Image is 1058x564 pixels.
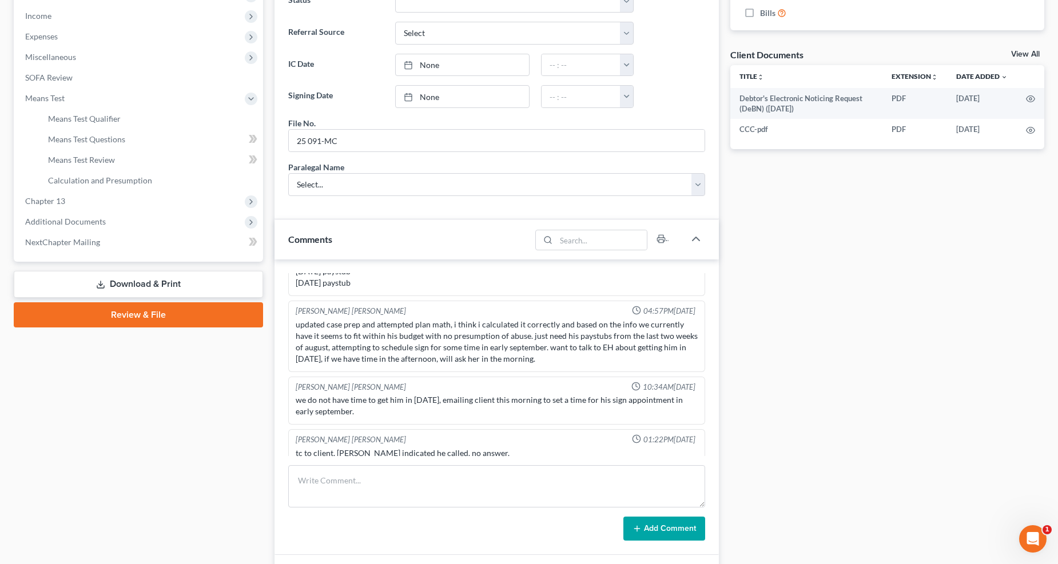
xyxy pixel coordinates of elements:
[556,230,647,250] input: Search...
[396,86,529,107] a: None
[25,52,76,62] span: Miscellaneous
[643,382,695,393] span: 10:34AM[DATE]
[947,88,1017,119] td: [DATE]
[1001,74,1008,81] i: expand_more
[730,88,882,119] td: Debtor's Electronic Noticing Request (DeBN) ([DATE])
[288,161,344,173] div: Paralegal Name
[892,72,938,81] a: Extensionunfold_more
[882,88,947,119] td: PDF
[757,74,764,81] i: unfold_more
[39,150,263,170] a: Means Test Review
[25,217,106,226] span: Additional Documents
[1043,525,1052,534] span: 1
[14,271,263,298] a: Download & Print
[760,7,775,19] span: Bills
[48,175,152,185] span: Calculation and Presumption
[296,319,698,365] div: updated case prep and attempted plan math, i think i calculated it correctly and based on the inf...
[296,306,406,317] div: [PERSON_NAME] [PERSON_NAME]
[1011,50,1040,58] a: View All
[25,73,73,82] span: SOFA Review
[947,119,1017,139] td: [DATE]
[739,72,764,81] a: Titleunfold_more
[14,302,263,327] a: Review & File
[396,54,529,76] a: None
[730,49,804,61] div: Client Documents
[730,119,882,139] td: CCC-pdf
[882,119,947,139] td: PDF
[39,109,263,129] a: Means Test Qualifier
[296,382,406,393] div: [PERSON_NAME] [PERSON_NAME]
[289,130,705,151] input: --
[16,67,263,88] a: SOFA Review
[25,31,58,41] span: Expenses
[283,54,389,77] label: IC Date
[956,72,1008,81] a: Date Added expand_more
[39,170,263,191] a: Calculation and Presumption
[296,447,698,459] div: tc to client, [PERSON_NAME] indicated he called. no answer.
[48,155,115,165] span: Means Test Review
[48,114,121,123] span: Means Test Qualifier
[931,74,938,81] i: unfold_more
[16,232,263,253] a: NextChapter Mailing
[288,234,332,245] span: Comments
[643,306,695,317] span: 04:57PM[DATE]
[623,517,705,541] button: Add Comment
[542,54,621,76] input: -- : --
[25,93,65,103] span: Means Test
[25,196,65,206] span: Chapter 13
[25,237,100,247] span: NextChapter Mailing
[296,394,698,417] div: we do not have time to get him in [DATE], emailing client this morning to set a time for his sign...
[643,434,695,445] span: 01:22PM[DATE]
[48,134,125,144] span: Means Test Questions
[288,117,316,129] div: File No.
[1019,525,1047,553] iframe: Intercom live chat
[39,129,263,150] a: Means Test Questions
[296,434,406,445] div: [PERSON_NAME] [PERSON_NAME]
[542,86,621,107] input: -- : --
[283,85,389,108] label: Signing Date
[283,22,389,45] label: Referral Source
[25,11,51,21] span: Income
